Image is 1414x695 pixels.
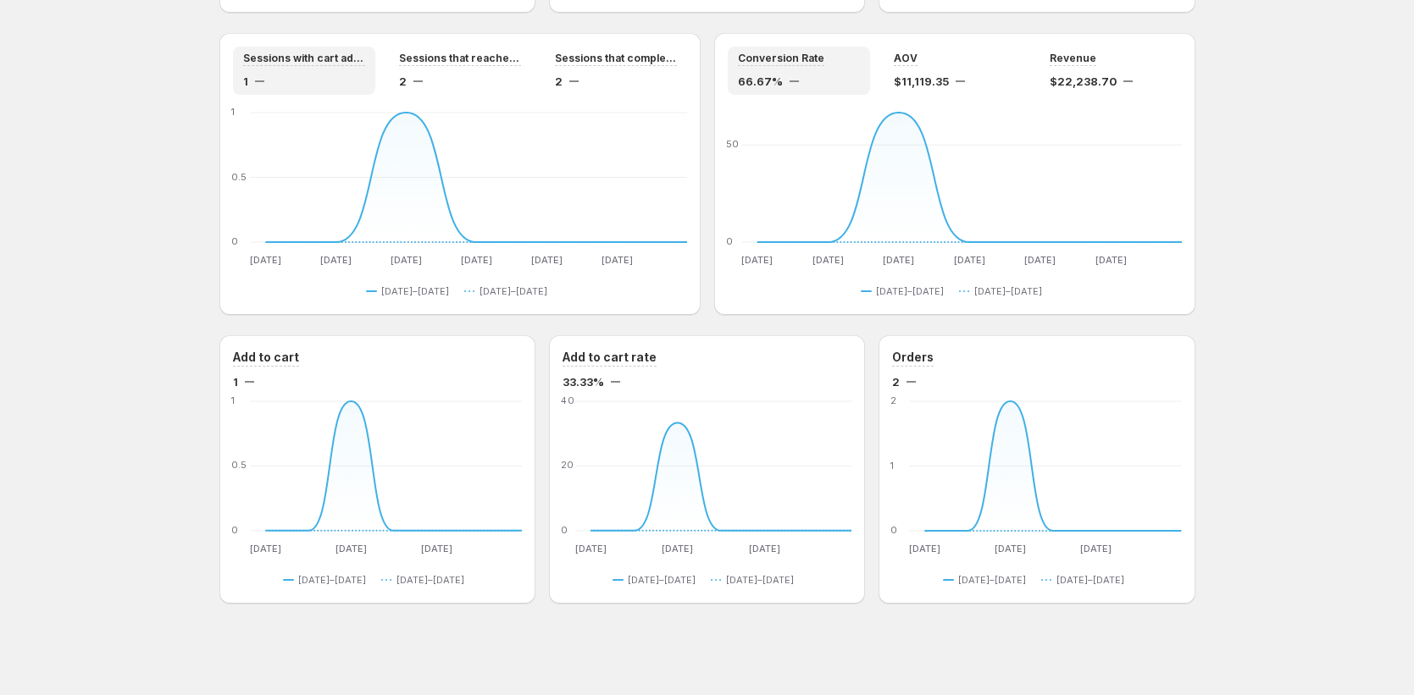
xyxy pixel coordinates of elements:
span: Revenue [1050,52,1096,65]
text: [DATE] [812,254,843,266]
text: [DATE] [601,254,632,266]
text: [DATE] [883,254,914,266]
span: [DATE]–[DATE] [480,284,547,298]
text: 0.5 [231,171,247,183]
span: [DATE]–[DATE] [958,573,1026,587]
text: [DATE] [1024,254,1056,266]
text: 0 [890,524,897,536]
text: 1 [231,106,235,118]
span: 1 [243,73,248,90]
h3: Add to cart rate [563,349,657,366]
text: 50 [726,138,739,150]
span: 33.33% [563,373,604,390]
h3: Orders [892,349,934,366]
text: [DATE] [1080,543,1112,554]
button: [DATE]–[DATE] [464,281,554,301]
text: 2 [890,394,896,406]
text: 0 [561,524,568,536]
text: [DATE] [460,254,491,266]
text: [DATE] [390,254,421,266]
text: [DATE] [250,254,281,266]
text: [DATE] [741,254,773,266]
span: AOV [894,52,918,65]
span: $11,119.35 [894,73,949,90]
button: [DATE]–[DATE] [366,281,456,301]
button: [DATE]–[DATE] [943,570,1033,590]
span: [DATE]–[DATE] [726,573,794,587]
span: [DATE]–[DATE] [876,284,944,298]
button: [DATE]–[DATE] [381,570,471,590]
text: 1 [231,394,235,406]
text: [DATE] [909,543,940,554]
text: [DATE] [335,543,366,554]
button: [DATE]–[DATE] [711,570,801,590]
text: [DATE] [662,543,693,554]
button: [DATE]–[DATE] [1041,570,1131,590]
span: 66.67% [738,73,783,90]
text: 40 [561,394,574,406]
text: [DATE] [749,543,780,554]
span: [DATE]–[DATE] [1056,573,1124,587]
span: [DATE]–[DATE] [628,573,696,587]
text: [DATE] [319,254,351,266]
span: 2 [892,373,900,390]
text: 0 [231,524,238,536]
span: Sessions that completed checkout [555,52,677,65]
h3: Add to cart [233,349,299,366]
span: 2 [399,73,407,90]
text: 0.5 [231,460,247,472]
text: [DATE] [574,543,606,554]
text: 20 [561,460,574,472]
button: [DATE]–[DATE] [613,570,702,590]
text: 0 [231,235,238,247]
text: [DATE] [1095,254,1126,266]
button: [DATE]–[DATE] [861,281,951,301]
text: [DATE] [530,254,562,266]
text: [DATE] [953,254,984,266]
span: Sessions with cart additions [243,52,365,65]
span: [DATE]–[DATE] [396,573,464,587]
span: Conversion Rate [738,52,824,65]
text: 1 [890,460,894,472]
text: 0 [726,235,733,247]
span: [DATE]–[DATE] [298,573,366,587]
span: [DATE]–[DATE] [974,284,1042,298]
button: [DATE]–[DATE] [283,570,373,590]
span: 1 [233,373,238,390]
span: [DATE]–[DATE] [381,284,449,298]
text: [DATE] [995,543,1026,554]
text: [DATE] [250,543,281,554]
span: 2 [555,73,563,90]
span: Sessions that reached checkout [399,52,521,65]
span: $22,238.70 [1050,73,1117,90]
button: [DATE]–[DATE] [959,281,1049,301]
text: [DATE] [420,543,452,554]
